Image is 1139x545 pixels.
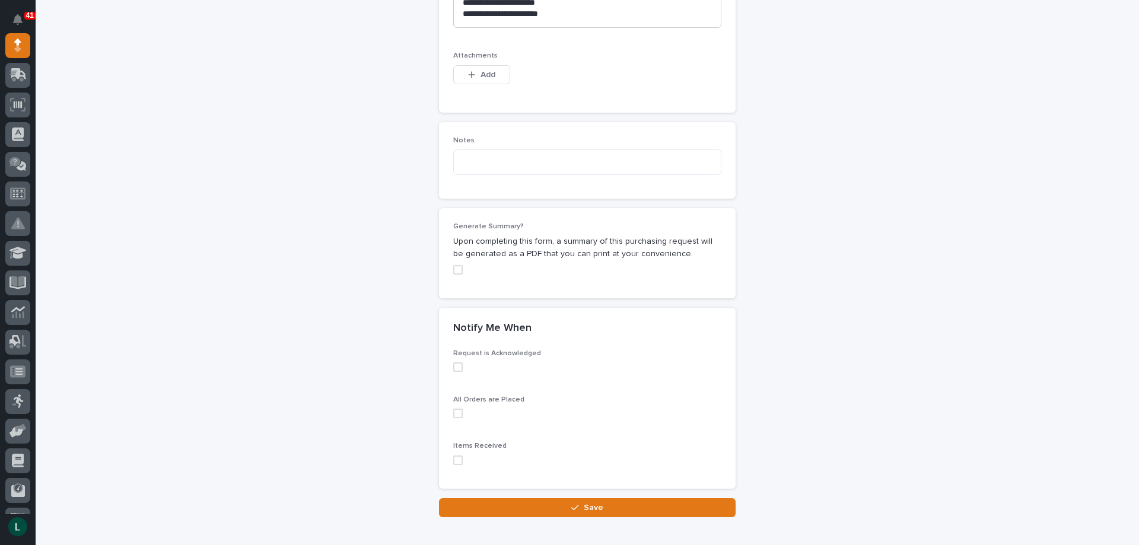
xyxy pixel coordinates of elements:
[453,137,475,144] span: Notes
[26,11,34,20] p: 41
[453,442,507,450] span: Items Received
[453,65,510,84] button: Add
[439,498,736,517] button: Save
[453,52,498,59] span: Attachments
[5,514,30,539] button: users-avatar
[453,350,541,357] span: Request is Acknowledged
[453,223,524,230] span: Generate Summary?
[5,7,30,32] button: Notifications
[453,322,532,335] h2: Notify Me When
[453,235,721,260] p: Upon completing this form, a summary of this purchasing request will be generated as a PDF that y...
[453,396,524,403] span: All Orders are Placed
[584,502,603,513] span: Save
[481,69,495,80] span: Add
[15,14,30,33] div: Notifications41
